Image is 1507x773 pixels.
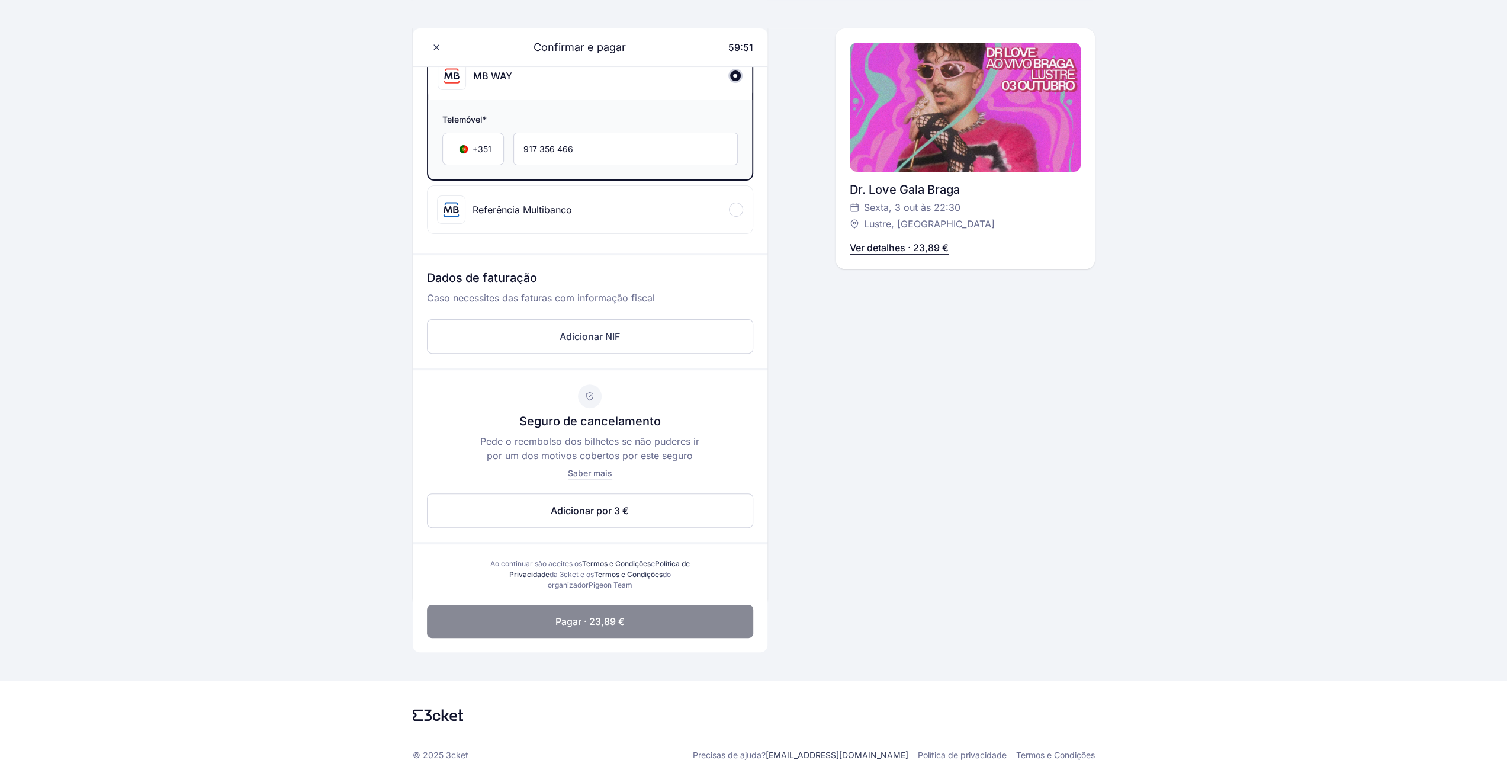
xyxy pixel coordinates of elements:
[476,434,703,463] p: Pede o reembolso dos bilhetes se não puderes ir por um dos motivos cobertos por este seguro
[413,749,468,761] p: © 2025 3cket
[427,605,753,638] button: Pagar · 23,89 €
[442,114,738,128] span: Telemóvel*
[427,319,753,354] button: Adicionar NIF
[1016,749,1095,761] a: Termos e Condições
[850,181,1081,198] div: Dr. Love Gala Braga
[594,570,663,579] a: Termos e Condições
[850,240,949,255] p: Ver detalhes · 23,89 €
[427,493,753,528] button: Adicionar por 3 €
[473,203,572,217] div: Referência Multibanco
[766,750,908,760] a: [EMAIL_ADDRESS][DOMAIN_NAME]
[551,503,629,518] span: Adicionar por 3 €
[728,41,753,53] span: 59:51
[864,200,960,214] span: Sexta, 3 out às 22:30
[513,133,738,165] input: Telemóvel
[582,559,651,568] a: Termos e Condições
[555,614,625,628] span: Pagar · 23,89 €
[864,217,995,231] span: Lustre, [GEOGRAPHIC_DATA]
[589,580,632,589] span: Pigeon Team
[519,39,626,56] span: Confirmar e pagar
[442,133,504,165] div: Country Code Selector
[473,69,512,83] div: MB WAY
[473,143,491,155] span: +351
[519,413,661,429] p: Seguro de cancelamento
[479,559,701,591] div: Ao continuar são aceites os e da 3cket e os do organizador
[918,749,1007,761] a: Política de privacidade
[427,291,753,315] p: Caso necessites das faturas com informação fiscal
[568,468,612,478] span: Saber mais
[693,749,908,761] p: Precisas de ajuda?
[427,270,753,291] h3: Dados de faturação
